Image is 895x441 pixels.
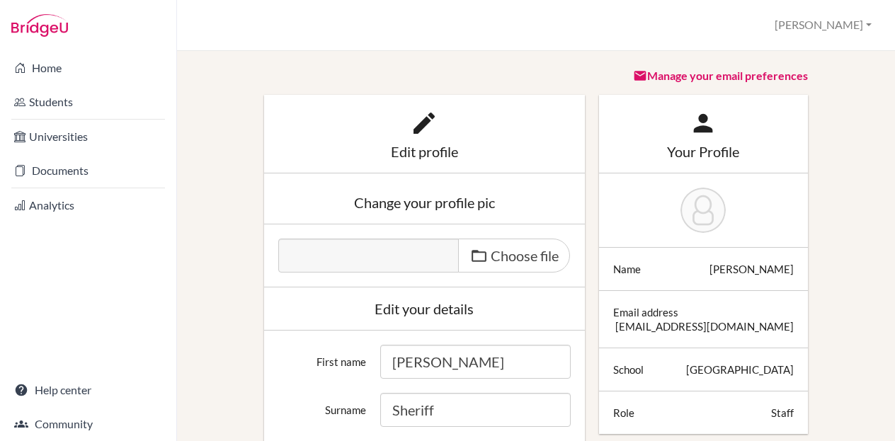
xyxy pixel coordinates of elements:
img: Bridge-U [11,14,68,37]
a: Students [3,88,173,116]
img: Steve Sheriff [680,188,726,233]
label: Surname [271,393,373,417]
a: Community [3,410,173,438]
div: Change your profile pic [278,195,571,210]
div: Edit your details [278,302,571,316]
div: School [613,362,644,377]
a: Documents [3,156,173,185]
div: Your Profile [613,144,794,159]
div: Role [613,406,634,420]
div: [GEOGRAPHIC_DATA] [686,362,794,377]
a: Help center [3,376,173,404]
label: First name [271,345,373,369]
div: [PERSON_NAME] [709,262,794,276]
a: Home [3,54,173,82]
a: Manage your email preferences [633,69,808,82]
div: Staff [771,406,794,420]
div: Edit profile [278,144,571,159]
div: Email address [613,305,678,319]
a: Analytics [3,191,173,219]
div: [EMAIL_ADDRESS][DOMAIN_NAME] [615,319,794,333]
a: Universities [3,122,173,151]
span: Choose file [491,247,559,264]
div: Name [613,262,641,276]
button: [PERSON_NAME] [768,12,878,38]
